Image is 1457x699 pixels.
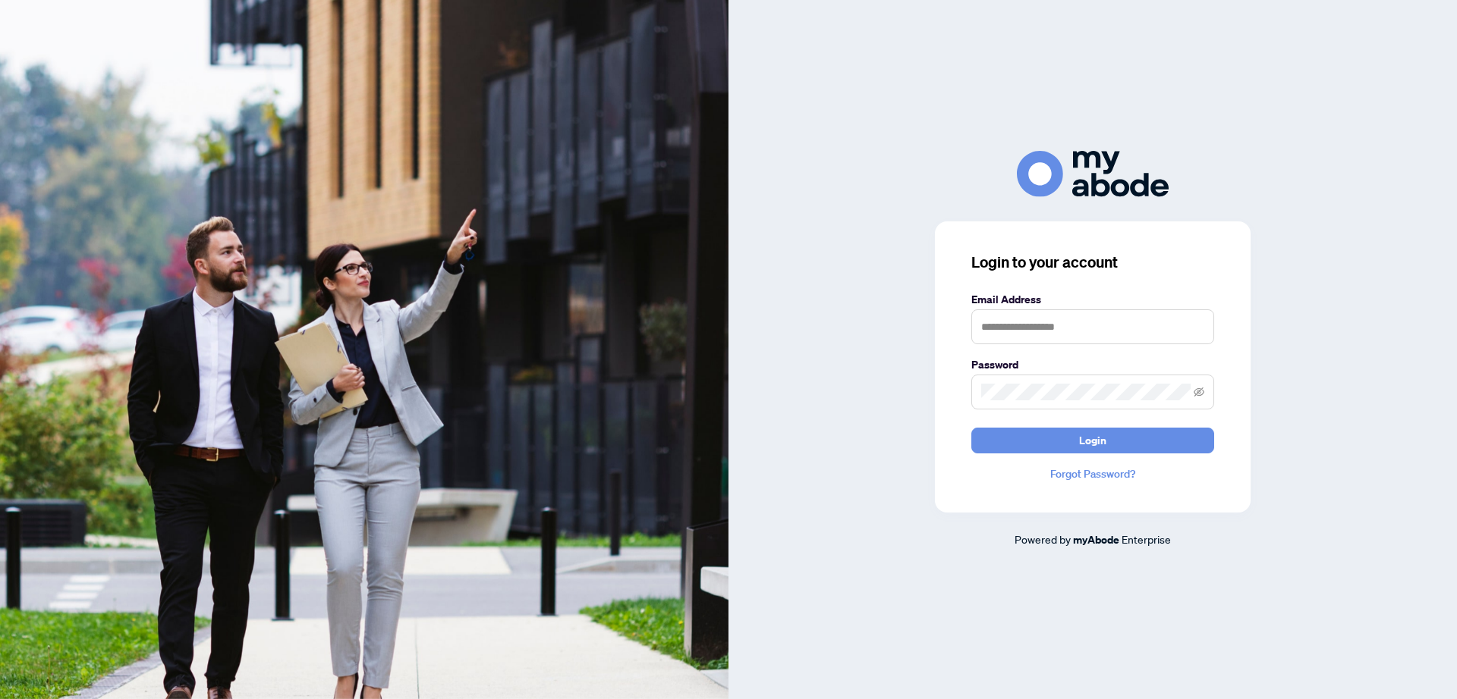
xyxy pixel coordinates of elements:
[971,428,1214,453] button: Login
[1073,531,1119,548] a: myAbode
[971,356,1214,373] label: Password
[1015,532,1071,546] span: Powered by
[971,291,1214,308] label: Email Address
[971,465,1214,482] a: Forgot Password?
[1194,387,1204,397] span: eye-invisible
[1017,151,1169,197] img: ma-logo
[1122,532,1171,546] span: Enterprise
[971,252,1214,273] h3: Login to your account
[1079,428,1106,453] span: Login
